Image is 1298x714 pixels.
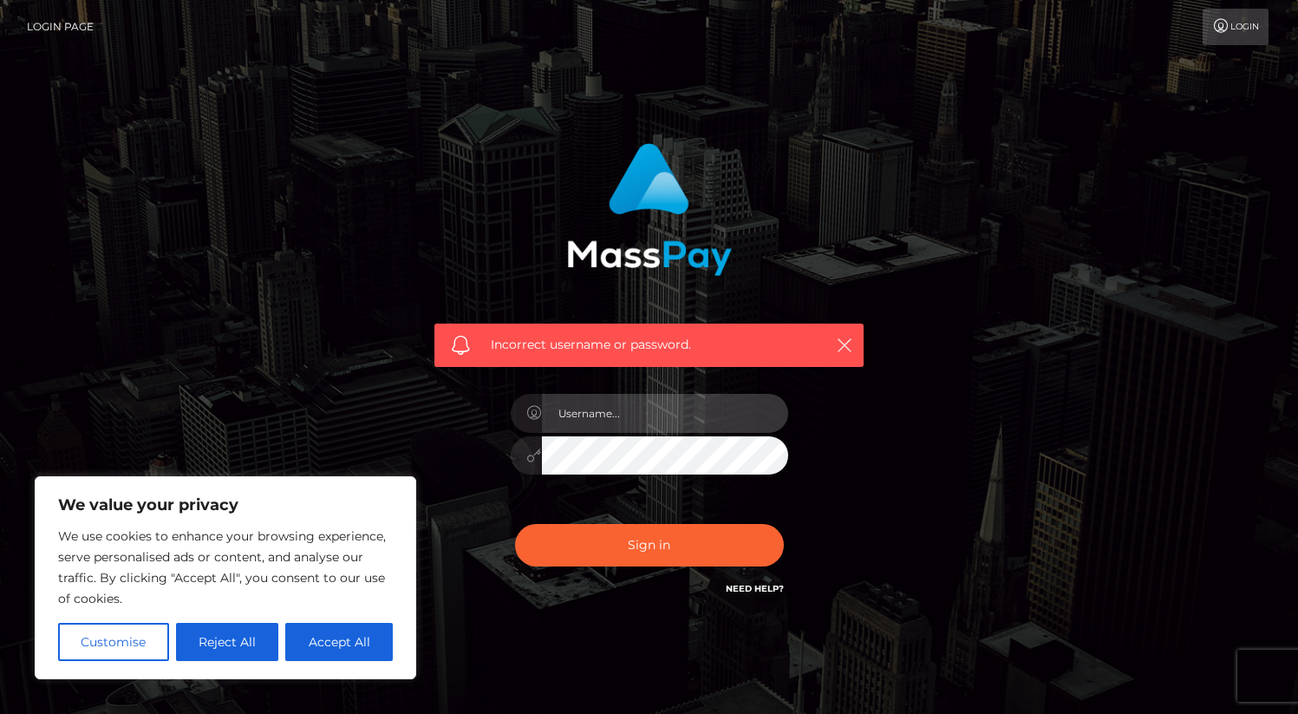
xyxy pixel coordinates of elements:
[1203,9,1269,45] a: Login
[58,495,393,515] p: We value your privacy
[491,336,807,354] span: Incorrect username or password.
[58,623,169,661] button: Customise
[58,526,393,609] p: We use cookies to enhance your browsing experience, serve personalised ads or content, and analys...
[726,583,784,594] a: Need Help?
[27,9,94,45] a: Login Page
[515,524,784,567] button: Sign in
[542,394,788,433] input: Username...
[176,623,279,661] button: Reject All
[567,143,732,276] img: MassPay Login
[285,623,393,661] button: Accept All
[35,476,416,679] div: We value your privacy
